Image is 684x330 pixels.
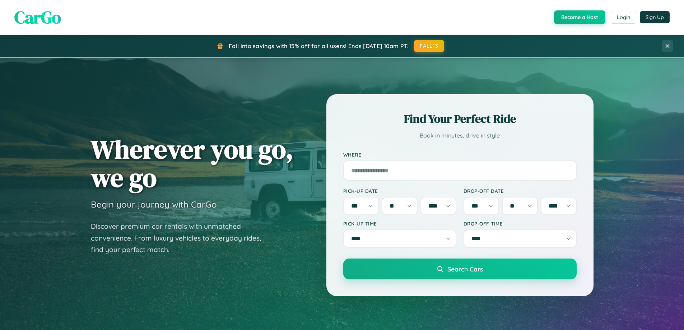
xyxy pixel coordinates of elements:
p: Discover premium car rentals with unmatched convenience. From luxury vehicles to everyday rides, ... [91,220,270,256]
span: Fall into savings with 15% off for all users! Ends [DATE] 10am PT. [229,42,409,50]
button: FALL15 [414,40,444,52]
h1: Wherever you go, we go [91,135,293,192]
label: Drop-off Time [464,220,577,227]
button: Login [611,11,636,24]
button: Search Cars [343,259,577,279]
label: Where [343,152,577,158]
button: Become a Host [554,10,605,24]
button: Sign Up [640,11,670,23]
h2: Find Your Perfect Ride [343,111,577,127]
label: Pick-up Date [343,188,456,194]
p: Book in minutes, drive in style [343,130,577,141]
span: CarGo [14,5,61,29]
label: Drop-off Date [464,188,577,194]
label: Pick-up Time [343,220,456,227]
h3: Begin your journey with CarGo [91,199,217,210]
span: Search Cars [447,265,483,273]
